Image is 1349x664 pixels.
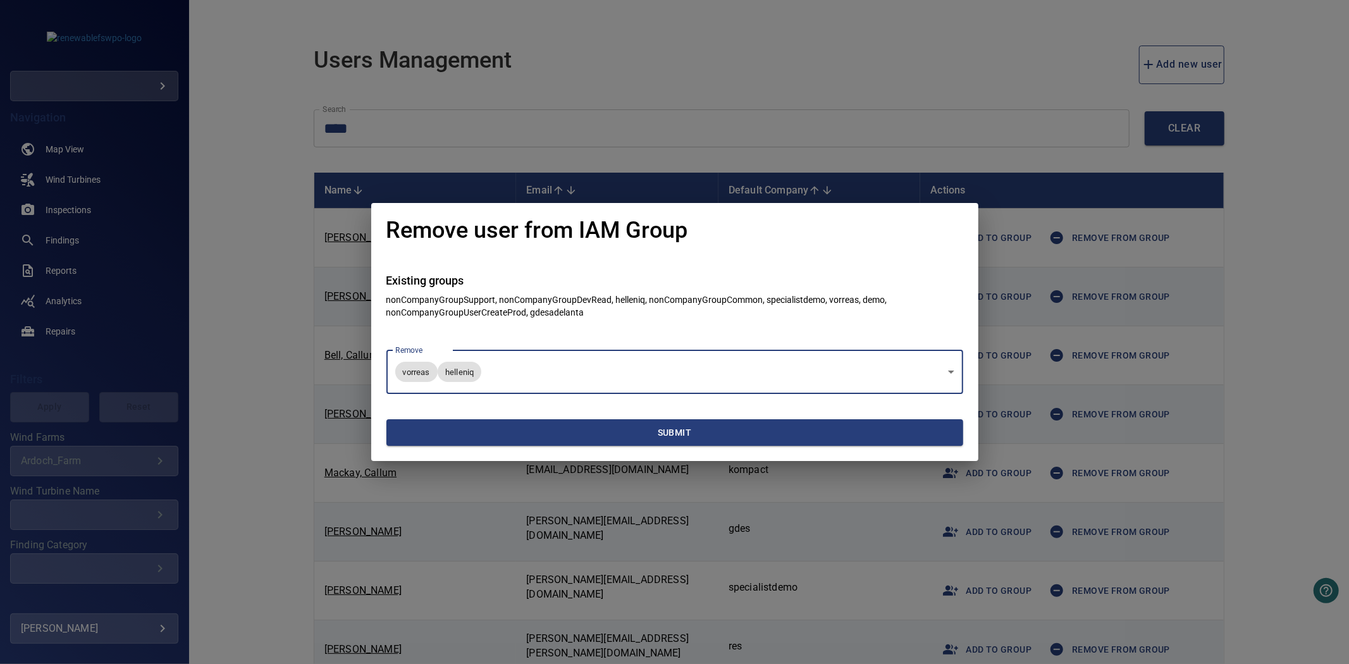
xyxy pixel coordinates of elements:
[395,366,438,378] span: vorreas
[386,274,963,287] h4: Existing groups
[386,419,963,446] button: Submit
[386,218,688,243] h1: Remove user from IAM Group
[386,293,963,319] p: nonCompanyGroupSupport, nonCompanyGroupDevRead, helleniq, nonCompanyGroupCommon, specialistdemo, ...
[386,350,963,394] div: vorreashelleniq
[391,425,958,441] span: Submit
[438,366,481,378] span: helleniq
